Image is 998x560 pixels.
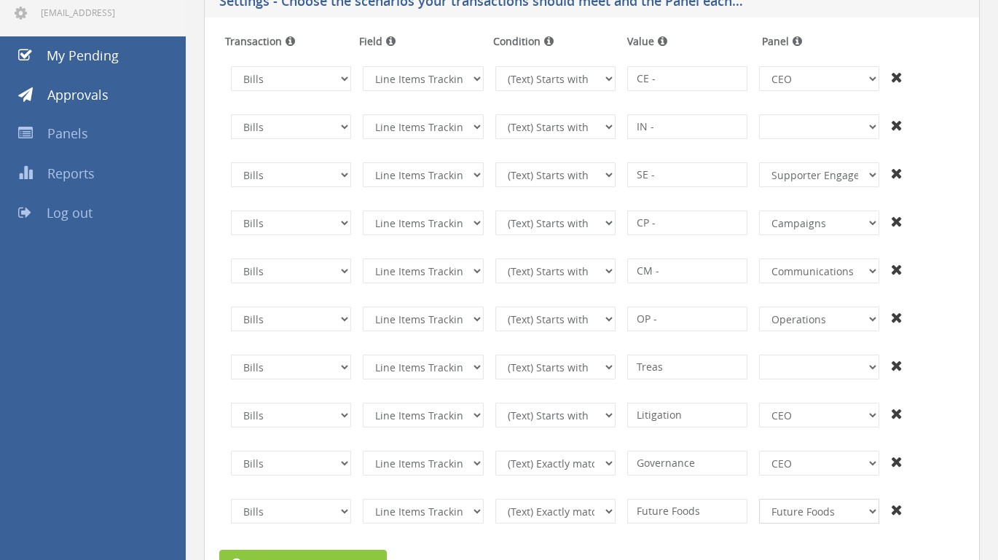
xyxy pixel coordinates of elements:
[47,125,88,142] span: Panels
[47,165,95,182] span: Reports
[756,28,890,55] th: Panel
[487,28,621,55] th: Condition
[47,204,93,221] span: Log out
[621,28,755,55] th: Value
[47,47,119,64] span: My Pending
[47,86,109,103] span: Approvals
[219,28,353,55] th: Transaction
[41,7,165,18] span: [EMAIL_ADDRESS][DOMAIN_NAME]
[353,28,487,55] th: Field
